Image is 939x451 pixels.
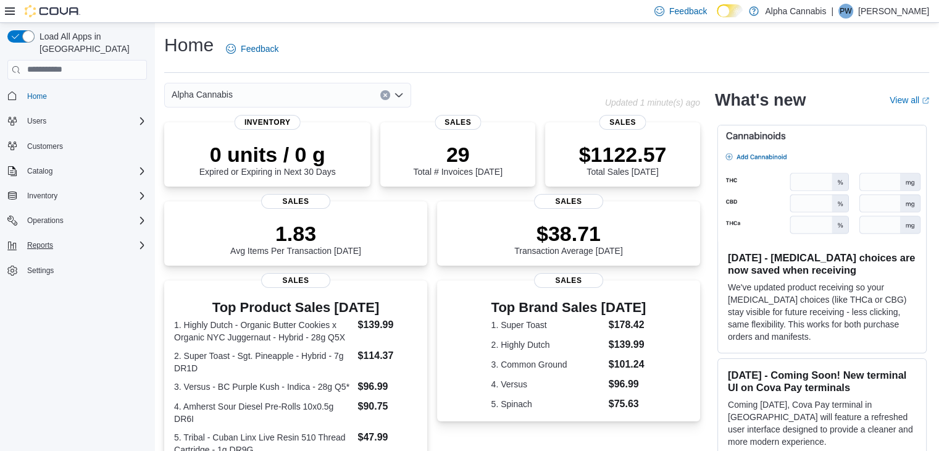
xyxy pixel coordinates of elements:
svg: External link [922,97,929,104]
span: Settings [22,263,147,278]
span: Sales [261,194,330,209]
button: Users [22,114,51,129]
a: View allExternal link [890,95,929,105]
h2: What's new [715,90,806,110]
span: Sales [261,273,330,288]
h1: Home [164,33,214,57]
p: Alpha Cannabis [765,4,826,19]
h3: [DATE] - Coming Soon! New terminal UI on Cova Pay terminals [728,369,916,394]
button: Reports [22,238,58,253]
span: Operations [22,213,147,228]
span: Inventory [22,188,147,203]
dt: 2. Highly Dutch [491,339,604,351]
span: Users [27,116,46,126]
dd: $96.99 [609,377,646,392]
span: Alpha Cannabis [172,87,233,102]
dd: $139.99 [609,337,646,352]
p: We've updated product receiving so your [MEDICAL_DATA] choices (like THCa or CBG) stay visible fo... [728,281,916,343]
span: Customers [27,141,63,151]
span: Operations [27,216,64,225]
span: Settings [27,266,54,276]
span: Sales [534,194,603,209]
button: Settings [2,261,152,279]
dd: $139.99 [357,318,417,332]
span: Reports [27,240,53,250]
dd: $178.42 [609,318,646,332]
span: Home [22,88,147,104]
dd: $96.99 [357,379,417,394]
button: Catalog [2,162,152,180]
span: Sales [534,273,603,288]
dt: 2. Super Toast - Sgt. Pineapple - Hybrid - 7g DR1D [174,350,353,374]
span: Dark Mode [717,17,717,18]
button: Operations [22,213,69,228]
span: Inventory [27,191,57,201]
input: Dark Mode [717,4,743,17]
a: Settings [22,263,59,278]
span: PW [840,4,851,19]
span: Sales [435,115,481,130]
button: Reports [2,237,152,254]
div: Total Sales [DATE] [579,142,667,177]
dt: 4. Versus [491,378,604,390]
p: [PERSON_NAME] [858,4,929,19]
div: Expired or Expiring in Next 30 Days [199,142,336,177]
h3: Top Brand Sales [DATE] [491,300,646,315]
nav: Complex example [7,82,147,312]
div: Avg Items Per Transaction [DATE] [230,221,361,256]
button: Clear input [380,90,390,100]
p: 1.83 [230,221,361,246]
div: Paul Wilkie [838,4,853,19]
div: Transaction Average [DATE] [514,221,623,256]
button: Inventory [22,188,62,203]
button: Inventory [2,187,152,204]
dd: $90.75 [357,399,417,414]
span: Catalog [27,166,52,176]
p: Updated 1 minute(s) ago [605,98,700,107]
a: Feedback [221,36,283,61]
h3: [DATE] - [MEDICAL_DATA] choices are now saved when receiving [728,251,916,276]
button: Customers [2,137,152,155]
a: Customers [22,139,68,154]
p: Coming [DATE], Cova Pay terminal in [GEOGRAPHIC_DATA] will feature a refreshed user interface des... [728,398,916,448]
p: | [831,4,833,19]
dt: 1. Highly Dutch - Organic Butter Cookies x Organic NYC Juggernaut - Hybrid - 28g Q5X [174,319,353,344]
button: Users [2,112,152,130]
dt: 3. Common Ground [491,358,604,371]
button: Catalog [22,164,57,179]
img: Cova [25,5,80,17]
dt: 3. Versus - BC Purple Kush - Indica - 28g Q5* [174,381,353,393]
dd: $47.99 [357,430,417,445]
span: Feedback [669,5,707,17]
dd: $75.63 [609,397,646,411]
span: Reports [22,238,147,253]
span: Catalog [22,164,147,179]
span: Sales [599,115,646,130]
dt: 4. Amherst Sour Diesel Pre-Rolls 10x0.5g DR6I [174,400,353,425]
span: Customers [22,138,147,154]
p: 0 units / 0 g [199,142,336,167]
dd: $114.37 [357,348,417,363]
dd: $101.24 [609,357,646,372]
span: Users [22,114,147,129]
p: 29 [413,142,502,167]
span: Feedback [241,43,278,55]
button: Home [2,87,152,105]
button: Operations [2,212,152,229]
span: Home [27,91,47,101]
button: Open list of options [394,90,404,100]
p: $1122.57 [579,142,667,167]
span: Inventory [235,115,301,130]
div: Total # Invoices [DATE] [413,142,502,177]
dt: 5. Spinach [491,398,604,410]
dt: 1. Super Toast [491,319,604,331]
p: $38.71 [514,221,623,246]
h3: Top Product Sales [DATE] [174,300,417,315]
span: Load All Apps in [GEOGRAPHIC_DATA] [35,30,147,55]
a: Home [22,89,52,104]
